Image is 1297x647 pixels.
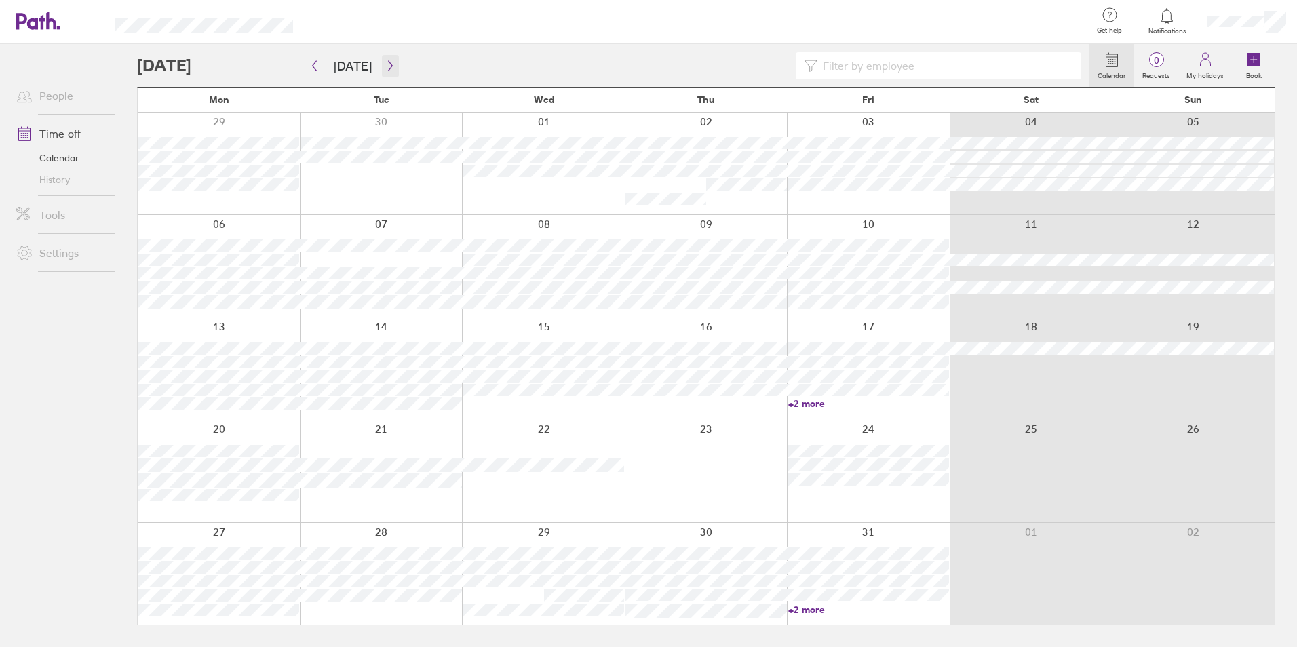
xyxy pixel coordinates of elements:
[1145,7,1189,35] a: Notifications
[5,82,115,109] a: People
[1145,27,1189,35] span: Notifications
[1232,44,1275,87] a: Book
[5,147,115,169] a: Calendar
[534,94,554,105] span: Wed
[323,55,383,77] button: [DATE]
[862,94,874,105] span: Fri
[1178,44,1232,87] a: My holidays
[5,201,115,229] a: Tools
[5,239,115,267] a: Settings
[788,604,949,616] a: +2 more
[1134,44,1178,87] a: 0Requests
[1134,55,1178,66] span: 0
[1134,68,1178,80] label: Requests
[817,53,1073,79] input: Filter by employee
[209,94,229,105] span: Mon
[1238,68,1270,80] label: Book
[1089,44,1134,87] a: Calendar
[1087,26,1131,35] span: Get help
[1178,68,1232,80] label: My holidays
[5,169,115,191] a: History
[788,397,949,410] a: +2 more
[697,94,714,105] span: Thu
[374,94,389,105] span: Tue
[1024,94,1039,105] span: Sat
[1089,68,1134,80] label: Calendar
[1184,94,1202,105] span: Sun
[5,120,115,147] a: Time off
